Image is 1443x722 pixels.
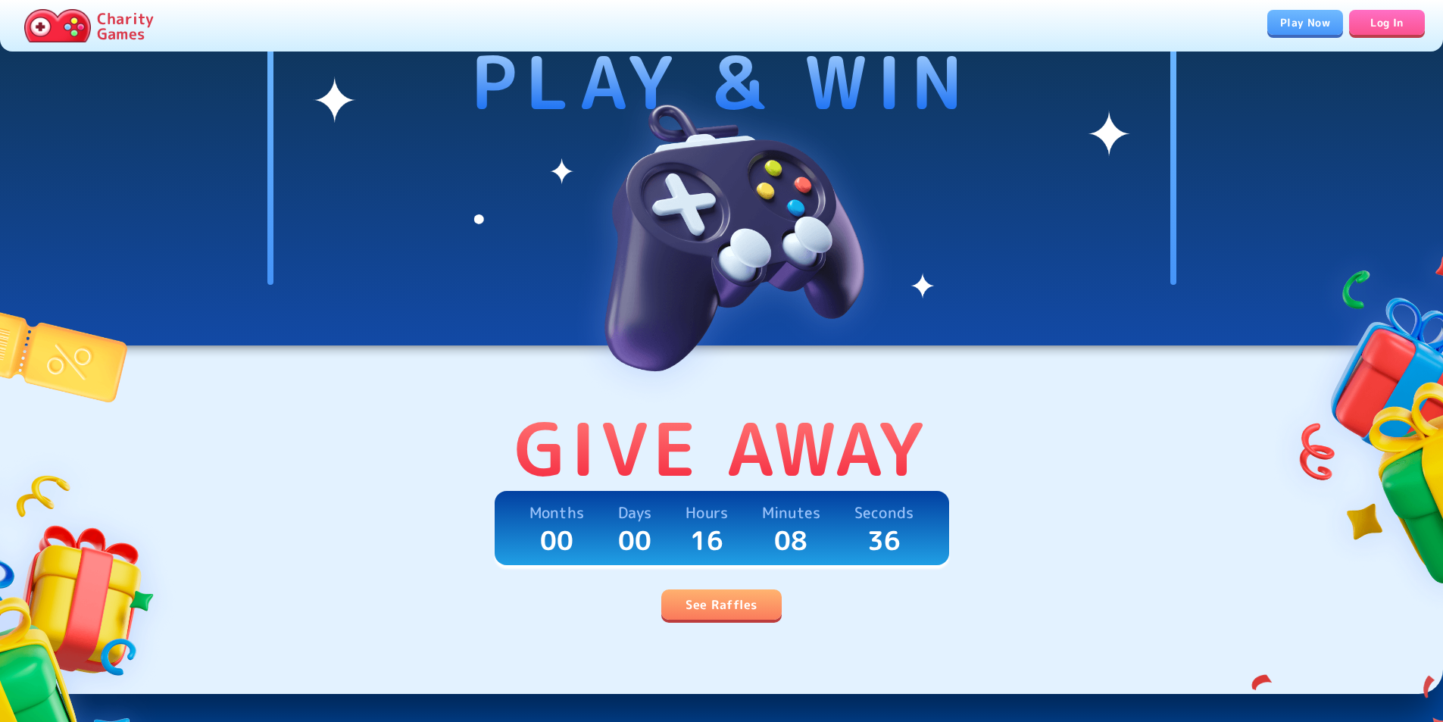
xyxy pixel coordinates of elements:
a: See Raffles [661,589,781,620]
img: Charity.Games [24,9,91,42]
p: Minutes [762,500,820,524]
p: 00 [618,524,652,556]
p: Seconds [854,500,914,524]
img: hero-image [533,39,911,418]
p: Months [529,500,584,524]
p: 00 [540,524,574,556]
img: shines [313,15,1131,309]
p: Charity Games [97,11,154,41]
p: 08 [774,524,808,556]
img: gifts [1267,215,1443,618]
a: Log In [1349,10,1425,35]
p: 16 [690,524,724,556]
p: Days [618,500,651,524]
p: Give Away [514,406,929,491]
a: Charity Games [18,6,160,45]
a: Months00Days00Hours16Minutes08Seconds36 [495,491,949,565]
p: 36 [867,524,901,556]
a: Play Now [1267,10,1343,35]
p: Hours [686,500,728,524]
